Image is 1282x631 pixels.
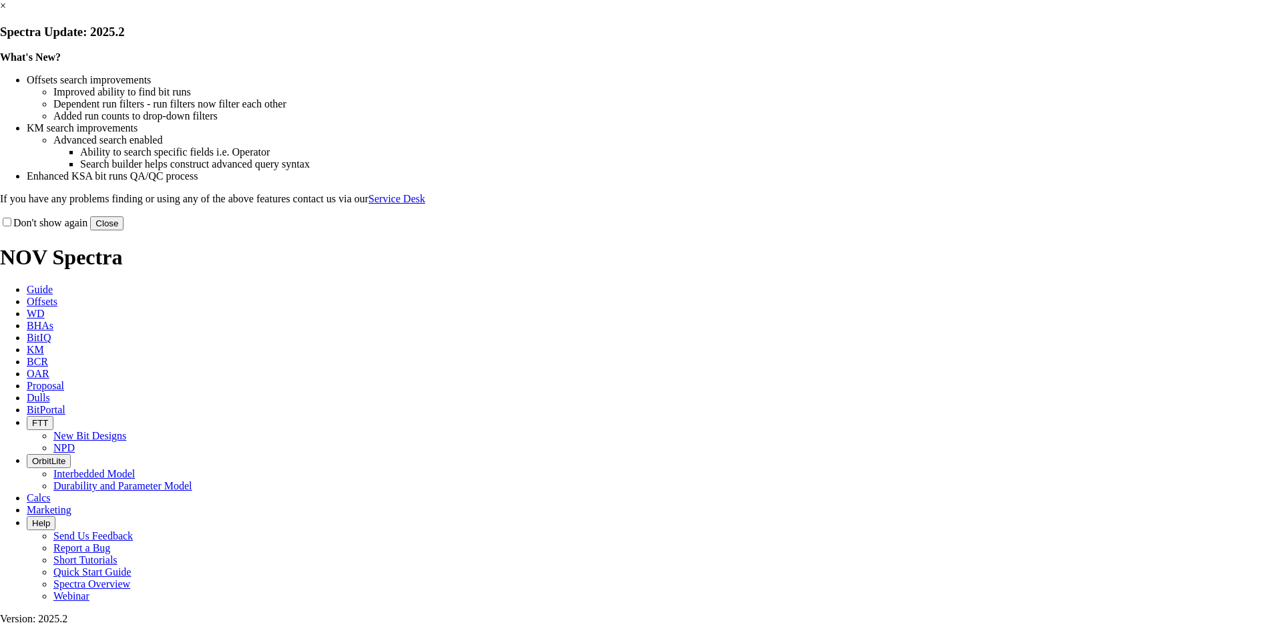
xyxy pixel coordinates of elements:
[27,392,50,403] span: Dulls
[53,554,118,566] a: Short Tutorials
[27,344,44,355] span: KM
[32,418,48,428] span: FTT
[53,578,130,590] a: Spectra Overview
[53,468,135,479] a: Interbedded Model
[32,456,65,466] span: OrbitLite
[80,158,1282,170] li: Search builder helps construct advanced query syntax
[3,218,11,226] input: Don't show again
[369,193,425,204] a: Service Desk
[53,110,1282,122] li: Added run counts to drop-down filters
[53,134,1282,146] li: Advanced search enabled
[53,98,1282,110] li: Dependent run filters - run filters now filter each other
[27,74,1282,86] li: Offsets search improvements
[27,332,51,343] span: BitIQ
[53,480,192,491] a: Durability and Parameter Model
[32,518,50,528] span: Help
[27,492,51,503] span: Calcs
[27,284,53,295] span: Guide
[53,566,131,578] a: Quick Start Guide
[27,504,71,515] span: Marketing
[53,542,110,554] a: Report a Bug
[53,442,75,453] a: NPD
[27,308,45,319] span: WD
[90,216,124,230] button: Close
[27,296,57,307] span: Offsets
[27,320,53,331] span: BHAs
[27,356,48,367] span: BCR
[27,368,49,379] span: OAR
[80,146,1282,158] li: Ability to search specific fields i.e. Operator
[53,590,89,602] a: Webinar
[27,122,1282,134] li: KM search improvements
[53,86,1282,98] li: Improved ability to find bit runs
[27,170,1282,182] li: Enhanced KSA bit runs QA/QC process
[53,430,126,441] a: New Bit Designs
[27,380,64,391] span: Proposal
[27,404,65,415] span: BitPortal
[53,530,133,542] a: Send Us Feedback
